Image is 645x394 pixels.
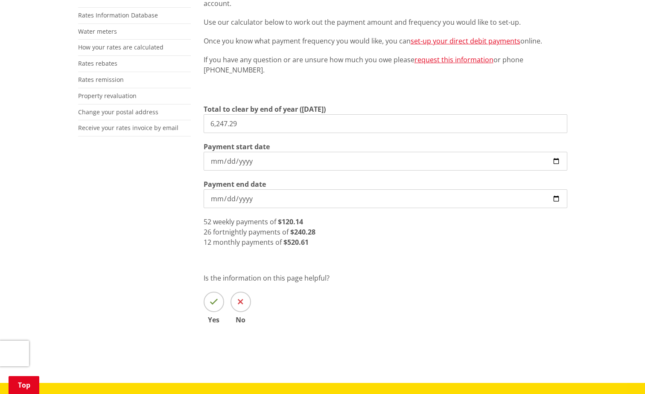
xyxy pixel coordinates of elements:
label: Payment end date [204,179,266,189]
a: Rates remission [78,75,124,84]
a: How your rates are calculated [78,43,163,51]
p: Use our calculator below to work out the payment amount and frequency you would like to set-up. [204,17,567,27]
a: set-up your direct debit payments [411,36,520,46]
span: Yes [204,316,224,323]
span: No [231,316,251,323]
span: monthly payments of [213,238,282,247]
a: Receive your rates invoice by email [78,124,178,132]
strong: $120.14 [278,217,303,226]
a: Water meters [78,27,117,35]
iframe: Messenger Launcher [606,358,636,389]
label: Payment start date [204,142,270,152]
strong: $240.28 [290,227,315,237]
label: Total to clear by end of year ([DATE]) [204,104,326,114]
a: Top [9,376,39,394]
span: 26 [204,227,211,237]
span: fortnightly payments of [213,227,289,237]
p: If you have any question or are unsure how much you owe please or phone [PHONE_NUMBER]. [204,55,567,75]
span: weekly payments of [213,217,276,226]
a: Change your postal address [78,108,158,116]
span: 52 [204,217,211,226]
p: Is the information on this page helpful? [204,273,567,283]
a: request this information [414,55,493,64]
a: Rates rebates [78,59,117,67]
p: Once you know what payment frequency you would like, you can online. [204,36,567,46]
span: 12 [204,238,211,247]
a: Property revaluation [78,92,137,100]
a: Rates Information Database [78,11,158,19]
strong: $520.61 [283,238,309,247]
